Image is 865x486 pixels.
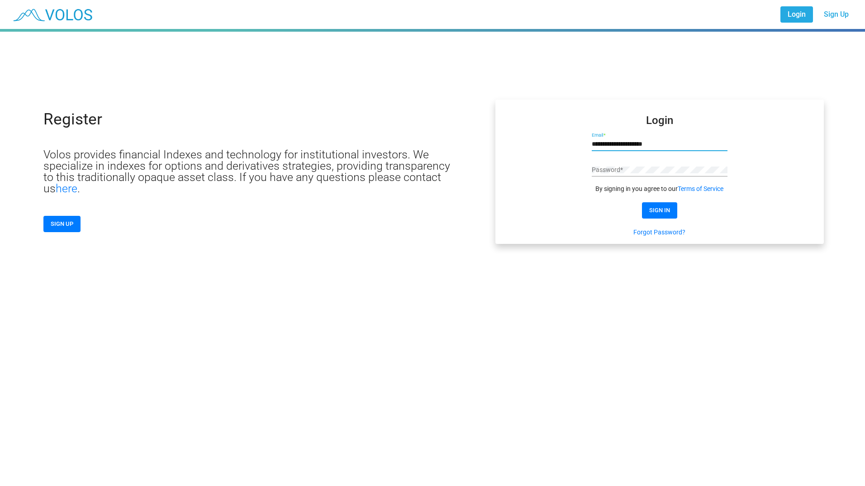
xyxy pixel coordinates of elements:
a: Login [780,6,813,23]
a: here [56,182,77,195]
button: SIGN UP [43,216,81,232]
p: Volos provides financial Indexes and technology for institutional investors. We specialize in ind... [43,149,454,194]
button: SIGN IN [642,202,677,219]
span: Sign Up [824,10,849,19]
p: Register [43,111,102,127]
div: By signing in you agree to our [592,184,727,193]
mat-card-title: Login [646,116,673,125]
a: Sign Up [817,6,856,23]
span: Login [788,10,806,19]
img: blue_transparent.png [7,3,97,26]
a: Terms of Service [678,184,723,193]
span: SIGN IN [649,207,670,214]
a: Forgot Password? [633,228,685,237]
span: SIGN UP [51,220,73,227]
